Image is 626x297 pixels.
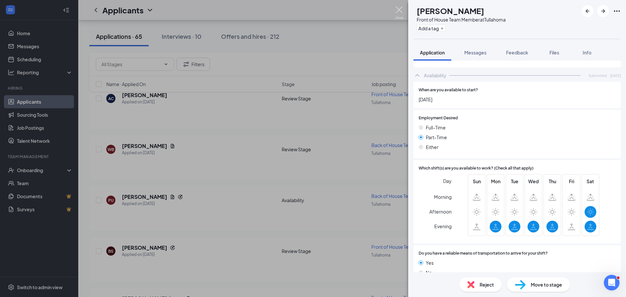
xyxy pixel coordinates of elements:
[490,178,501,185] span: Mon
[419,250,548,257] span: Do you have a reliable means of transportation to arrive for your shift?
[426,134,447,141] span: Part-Time
[546,178,558,185] span: Thu
[419,165,533,171] span: Which shift(s) are you available to work? (Check all that apply)
[599,7,607,15] svg: ArrowRight
[429,206,452,217] span: Afternoon
[584,7,591,15] svg: ArrowLeftNew
[583,50,591,55] span: Info
[424,72,446,79] div: Availability
[426,259,434,266] span: Yes
[419,87,478,93] span: When are you available to start?
[419,115,458,121] span: Employment Desired
[549,50,559,55] span: Files
[417,16,506,23] div: Front of House Team Member at Tullahoma
[434,191,452,203] span: Morning
[464,50,486,55] span: Messages
[471,178,483,185] span: Sun
[417,25,446,32] button: PlusAdd a tag
[566,178,577,185] span: Fri
[582,5,593,17] button: ArrowLeftNew
[440,26,444,30] svg: Plus
[597,5,609,17] button: ArrowRight
[413,71,421,79] svg: ChevronUp
[589,73,607,78] span: Submitted:
[419,96,616,103] span: [DATE]
[585,178,596,185] span: Sat
[610,73,621,78] span: [DATE]
[426,143,439,151] span: Either
[426,269,432,276] span: No
[506,50,528,55] span: Feedback
[420,50,445,55] span: Application
[434,220,452,232] span: Evening
[613,7,621,15] svg: Ellipses
[426,124,446,131] span: Full-Time
[417,5,484,16] h1: [PERSON_NAME]
[480,281,494,288] span: Reject
[443,177,452,185] span: Day
[531,281,562,288] span: Move to stage
[604,275,619,290] iframe: Intercom live chat
[509,178,520,185] span: Tue
[528,178,539,185] span: Wed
